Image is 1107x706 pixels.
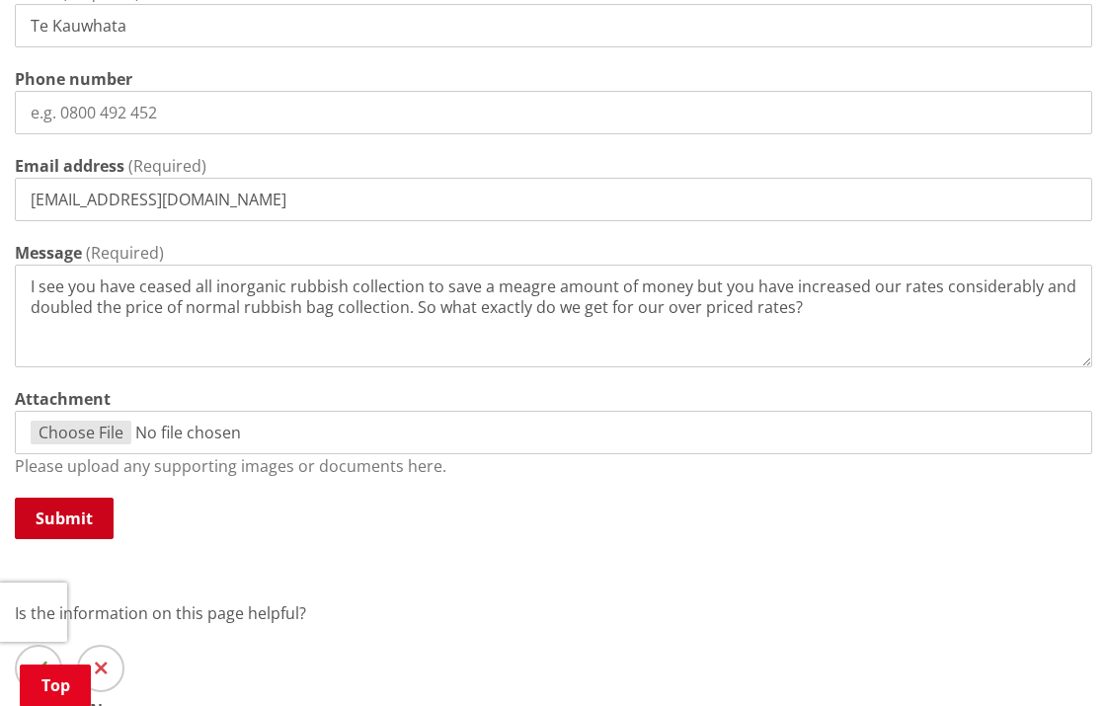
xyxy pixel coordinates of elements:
[15,91,1092,134] input: e.g. 0800 492 452
[15,387,111,411] label: Attachment
[15,498,114,539] button: Submit
[15,241,82,265] label: Message
[20,665,91,706] a: Top
[128,155,206,177] span: (Required)
[86,242,164,264] span: (Required)
[15,411,1092,454] input: file
[1016,623,1087,694] iframe: Messenger Launcher
[15,454,1092,478] p: Please upload any supporting images or documents here.
[15,67,132,91] label: Phone number
[15,601,1092,625] p: Is the information on this page helpful?
[15,178,1092,221] input: e.g. info@waidc.govt.nz
[15,154,124,178] label: Email address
